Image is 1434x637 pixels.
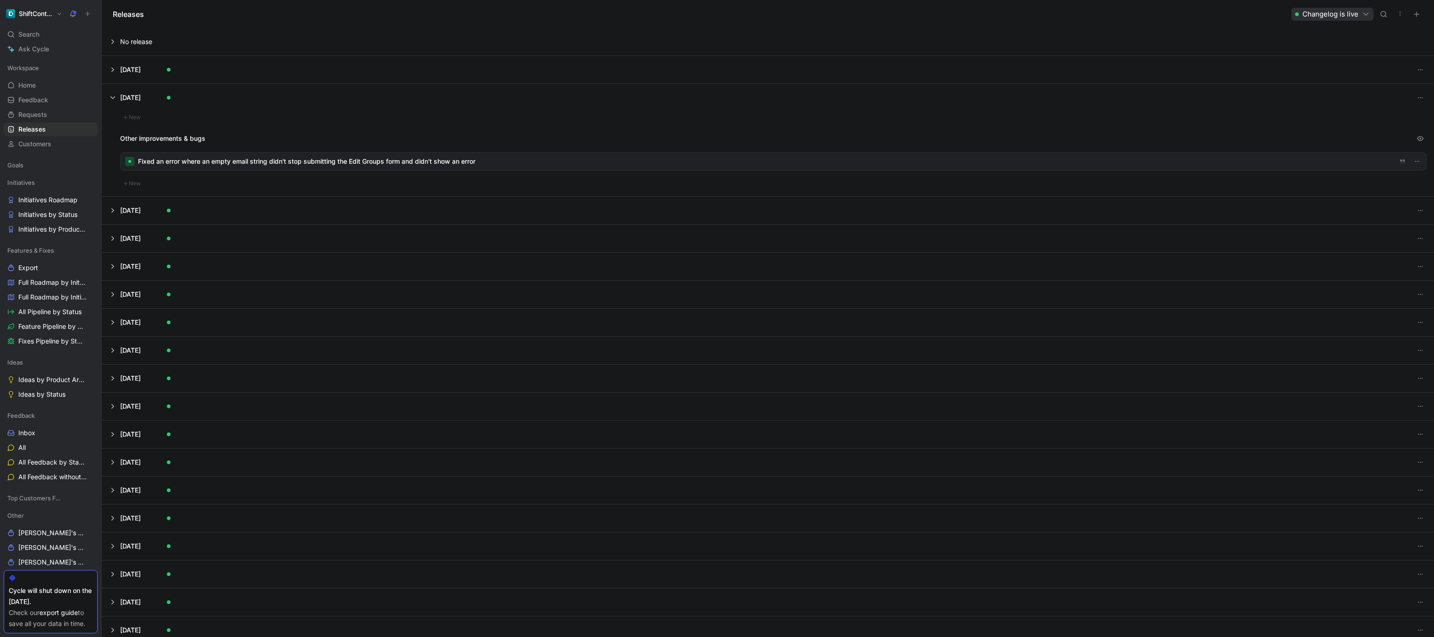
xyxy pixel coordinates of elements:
div: Goals [4,158,98,175]
div: Feedback [4,409,98,422]
div: InitiativesInitiatives RoadmapInitiatives by StatusInitiatives by Product Area [4,176,98,236]
a: Feedback [4,93,98,107]
a: All [4,441,98,454]
span: [PERSON_NAME]'s Work [18,528,86,537]
span: Workspace [7,63,39,72]
span: Fixes Pipeline by Status [18,337,85,346]
span: Full Roadmap by Initiatives [18,278,86,287]
div: Features & Fixes [4,244,98,257]
div: Check our to save all your data in time. [9,607,93,629]
a: Export [4,261,98,275]
span: Feedback [18,95,48,105]
h1: Releases [113,9,144,20]
a: export guide [39,609,78,616]
span: All Feedback by Status [18,458,85,467]
div: Search [4,28,98,41]
a: All Feedback without Insights [4,470,98,484]
span: Search [18,29,39,40]
a: Full Roadmap by Initiatives/Status [4,290,98,304]
span: Feature Pipeline by Status [18,322,86,331]
div: Cycle will shut down on the [DATE]. [9,585,93,607]
span: Export [18,263,38,272]
div: Other[PERSON_NAME]'s Work[PERSON_NAME]'s Work[PERSON_NAME]'s WorkRelease NotesCustomer Voice [4,509,98,598]
span: [PERSON_NAME]'s Work [18,558,86,567]
a: Home [4,78,98,92]
a: Initiatives by Status [4,208,98,222]
span: Home [18,81,36,90]
div: Other improvements & bugs [120,132,1427,145]
span: Initiatives by Status [18,210,77,219]
div: Top Customers Feedback [4,491,98,505]
a: [PERSON_NAME]'s Work [4,555,98,569]
button: New [120,178,144,189]
span: Ideas by Product Area [18,375,85,384]
div: Top Customers Feedback [4,491,98,508]
div: Workspace [4,61,98,75]
span: Goals [7,161,23,170]
span: Features & Fixes [7,246,54,255]
a: Full Roadmap by Initiatives [4,276,98,289]
button: New [120,112,144,123]
a: Releases [4,122,98,136]
a: [PERSON_NAME]'s Work [4,541,98,554]
a: Fixes Pipeline by Status [4,334,98,348]
div: Other [4,509,98,522]
div: Ideas [4,355,98,369]
button: ShiftControlShiftControl [4,7,65,20]
a: Initiatives by Product Area [4,222,98,236]
div: IdeasIdeas by Product AreaIdeas by Status [4,355,98,401]
span: Top Customers Feedback [7,493,64,503]
a: Inbox [4,426,98,440]
span: Initiatives [7,178,35,187]
a: Customers [4,137,98,151]
span: [PERSON_NAME]'s Work [18,543,86,552]
a: Initiatives Roadmap [4,193,98,207]
span: Customers [18,139,51,149]
a: Ideas by Product Area [4,373,98,387]
div: FeedbackInboxAllAll Feedback by StatusAll Feedback without Insights [4,409,98,484]
span: All [18,443,26,452]
button: Changelog is live [1291,8,1373,21]
div: Goals [4,158,98,172]
h1: ShiftControl [19,10,53,18]
span: Ideas [7,358,23,367]
span: Ask Cycle [18,44,49,55]
a: Feature Pipeline by Status [4,320,98,333]
a: All Pipeline by Status [4,305,98,319]
a: Requests [4,108,98,122]
span: Full Roadmap by Initiatives/Status [18,293,88,302]
span: Releases [18,125,46,134]
span: All Feedback without Insights [18,472,87,482]
span: Initiatives by Product Area [18,225,86,234]
span: Ideas by Status [18,390,66,399]
a: [PERSON_NAME]'s Work [4,526,98,540]
span: Feedback [7,411,35,420]
div: Initiatives [4,176,98,189]
a: All Feedback by Status [4,455,98,469]
span: Inbox [18,428,35,438]
span: Requests [18,110,47,119]
span: Other [7,511,24,520]
a: Ask Cycle [4,42,98,56]
div: Features & FixesExportFull Roadmap by InitiativesFull Roadmap by Initiatives/StatusAll Pipeline b... [4,244,98,348]
img: ShiftControl [6,9,15,18]
span: Initiatives Roadmap [18,195,77,205]
a: Ideas by Status [4,388,98,401]
span: All Pipeline by Status [18,307,82,316]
